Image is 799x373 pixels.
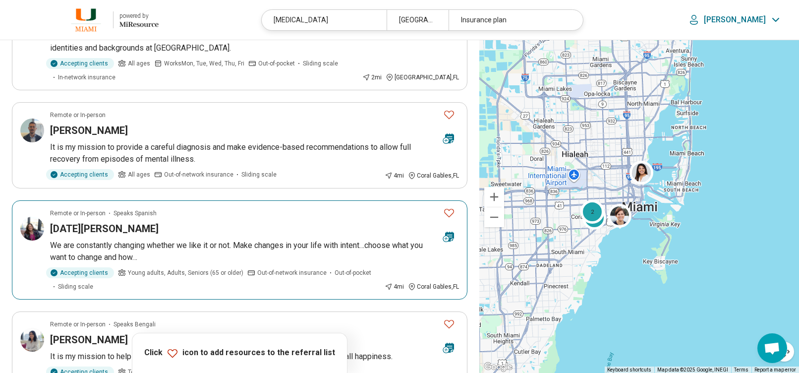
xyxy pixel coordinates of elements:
[386,73,459,82] div: [GEOGRAPHIC_DATA] , FL
[439,203,459,223] button: Favorite
[757,333,787,363] div: Open chat
[734,367,748,373] a: Terms (opens in new tab)
[241,170,277,179] span: Sliding scale
[582,206,606,230] div: 6
[408,171,459,180] div: Coral Gables , FL
[128,59,150,68] span: All ages
[50,222,159,236] h3: [DATE][PERSON_NAME]
[50,351,459,363] p: It is my mission to help you achieve mental clarity, inner freedom and peace, and overall happiness.
[58,73,115,82] span: In-network insurance
[144,347,335,359] p: Click icon to add resources to the referral list
[704,15,766,25] p: [PERSON_NAME]
[754,367,796,373] a: Report a map error
[128,170,150,179] span: All ages
[303,59,338,68] span: Sliding scale
[449,10,573,30] div: Insurance plan
[657,367,728,373] span: Map data ©2025 Google, INEGI
[385,171,404,180] div: 4 mi
[65,8,107,32] img: University of Miami
[16,8,159,32] a: University of Miamipowered by
[50,30,459,54] p: Current openings for new clients, offering both in-person and virtual! We welcome and affirm clie...
[50,124,128,137] h3: [PERSON_NAME]
[114,320,156,329] span: Speaks Bengali
[164,59,244,68] span: Works Mon, Tue, Wed, Thu, Fri
[46,169,114,180] div: Accepting clients
[164,170,233,179] span: Out-of-network insurance
[50,320,106,329] p: Remote or In-person
[257,268,327,277] span: Out-of-network insurance
[387,10,449,30] div: [GEOGRAPHIC_DATA], [GEOGRAPHIC_DATA]
[408,282,459,291] div: Coral Gables , FL
[580,200,604,224] div: 2
[128,268,243,277] span: Young adults, Adults, Seniors (65 or older)
[439,314,459,334] button: Favorite
[439,105,459,125] button: Favorite
[46,267,114,278] div: Accepting clients
[50,240,459,263] p: We are constantly changing whether we like it or not. Make changes in your life with intent…choos...
[50,141,459,165] p: It is my mission to provide a careful diagnosis and make evidence-based recommendations to allow ...
[385,282,404,291] div: 4 mi
[484,207,504,227] button: Zoom out
[50,333,128,347] h3: [PERSON_NAME]
[362,73,382,82] div: 2 mi
[119,11,159,20] div: powered by
[114,209,157,218] span: Speaks Spanish
[258,59,295,68] span: Out-of-pocket
[484,187,504,207] button: Zoom in
[335,268,371,277] span: Out-of-pocket
[262,10,386,30] div: [MEDICAL_DATA]
[46,58,114,69] div: Accepting clients
[50,209,106,218] p: Remote or In-person
[58,282,93,291] span: Sliding scale
[50,111,106,120] p: Remote or In-person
